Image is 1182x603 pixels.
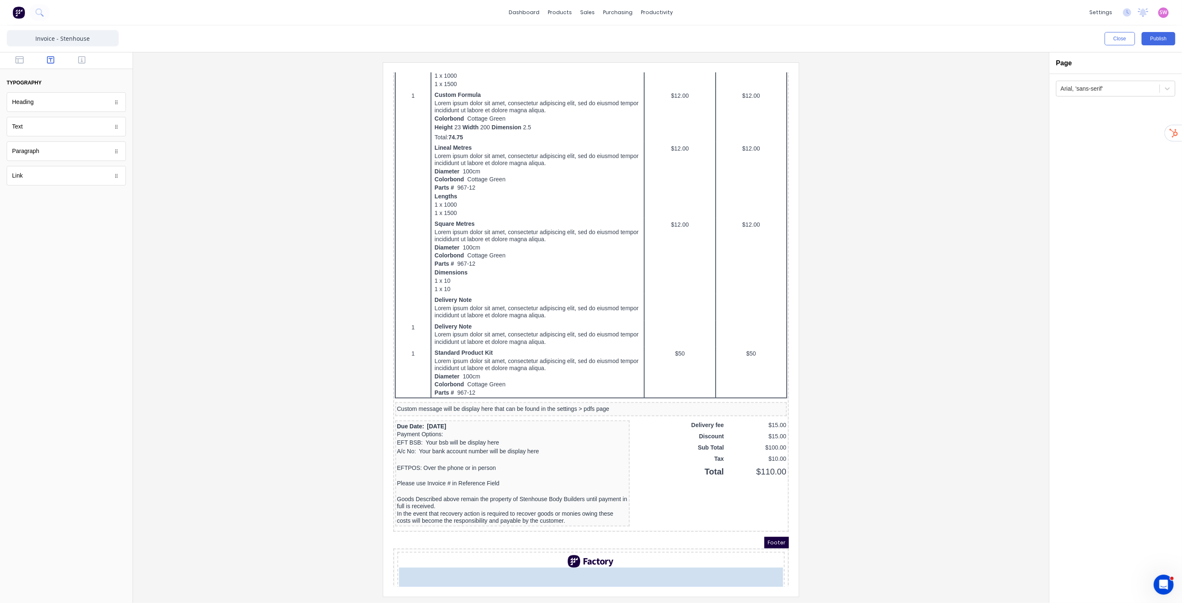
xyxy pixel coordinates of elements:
button: typography [7,76,126,90]
button: Close [1105,32,1135,45]
a: dashboard [505,6,544,19]
div: Link [7,166,126,185]
div: Please use Invoice # in Reference Field [4,407,235,415]
div: Custom message will be display here that can be found in the settings > pdfs page [4,333,392,340]
iframe: Intercom live chat [1154,575,1174,595]
div: Factory Logo [6,482,390,495]
div: Due Date:[DATE] [4,349,235,358]
div: Goods Described above remain the property of Stenhouse Body Builders until payment in full is rec... [4,423,235,437]
div: products [544,6,576,19]
div: EFT BSB:Your bsb will be display here [4,366,235,375]
div: In the event that recovery action is required to recover goods or monies owing these costs will b... [4,437,235,452]
div: Text [7,117,126,136]
img: Factory [12,6,25,19]
div: A/c No:Your bank account number will be display here [4,374,235,383]
div: typography [7,79,42,86]
div: EFTPOS: Over the phone or in person [4,392,235,399]
h2: Page [1056,59,1072,67]
span: Footer [371,464,396,476]
div: Factory Logo [2,477,394,519]
div: settings [1085,6,1116,19]
div: Paragraph [7,141,126,161]
button: Publish [1142,32,1175,45]
div: sales [576,6,599,19]
div: Link [12,171,23,180]
div: Text [12,122,23,131]
div: purchasing [599,6,637,19]
div: productivity [637,6,677,19]
div: Payment Options: [4,358,235,366]
div: Heading [7,92,126,112]
div: Heading [12,98,34,106]
input: Enter template name here [7,30,119,47]
span: SW [1160,9,1167,16]
div: Paragraph [12,147,39,156]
